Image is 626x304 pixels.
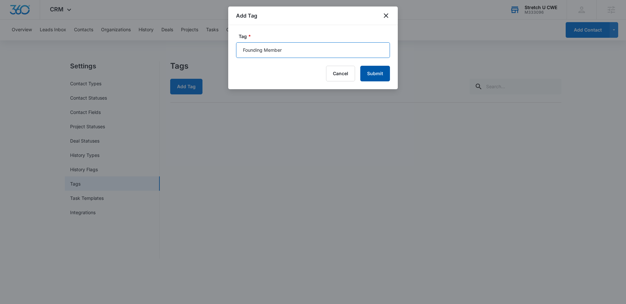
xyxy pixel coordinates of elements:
[360,66,390,81] button: Submit
[239,33,393,40] label: Tag
[382,12,390,20] button: close
[326,66,355,81] button: Cancel
[236,42,390,58] input: Tag
[236,12,257,20] h1: Add Tag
